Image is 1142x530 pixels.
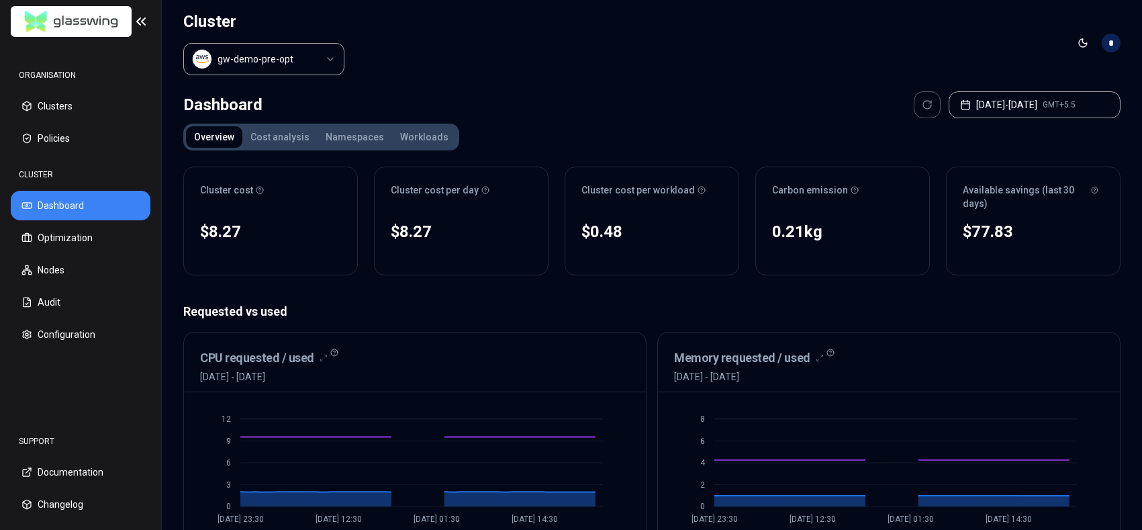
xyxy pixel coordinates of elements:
[581,221,722,242] div: $0.48
[674,370,824,384] span: [DATE] - [DATE]
[414,515,460,524] tspan: [DATE] 01:30
[11,223,150,253] button: Optimization
[700,458,706,468] tspan: 4
[11,457,150,487] button: Documentation
[226,437,231,446] tspan: 9
[19,6,124,38] img: GlassWing
[700,480,705,490] tspan: 2
[183,43,344,75] button: Select a value
[200,221,341,242] div: $8.27
[392,126,457,148] button: Workloads
[200,183,341,197] div: Cluster cost
[183,11,344,32] h1: Cluster
[772,221,913,242] div: 0.21 kg
[11,428,150,455] div: SUPPORT
[512,515,558,524] tspan: [DATE] 14:30
[11,191,150,220] button: Dashboard
[581,183,722,197] div: Cluster cost per workload
[226,480,231,490] tspan: 3
[11,288,150,317] button: Audit
[242,126,318,148] button: Cost analysis
[391,183,532,197] div: Cluster cost per day
[700,502,705,511] tspan: 0
[11,490,150,519] button: Changelog
[986,515,1032,524] tspan: [DATE] 14:30
[888,515,934,524] tspan: [DATE] 01:30
[200,349,314,367] h3: CPU requested / used
[11,320,150,349] button: Configuration
[391,221,532,242] div: $8.27
[226,458,231,468] tspan: 6
[1043,99,1076,110] span: GMT+5.5
[692,515,738,524] tspan: [DATE] 23:30
[674,349,810,367] h3: Memory requested / used
[963,183,1104,210] div: Available savings (last 30 days)
[222,414,231,424] tspan: 12
[949,91,1121,118] button: [DATE]-[DATE]GMT+5.5
[772,183,913,197] div: Carbon emission
[11,91,150,121] button: Clusters
[195,52,209,66] img: aws
[11,255,150,285] button: Nodes
[11,62,150,89] div: ORGANISATION
[790,515,836,524] tspan: [DATE] 12:30
[183,91,263,118] div: Dashboard
[226,502,231,511] tspan: 0
[218,52,293,66] div: gw-demo-pre-opt
[11,161,150,188] div: CLUSTER
[700,437,705,446] tspan: 6
[316,515,362,524] tspan: [DATE] 12:30
[11,124,150,153] button: Policies
[318,126,392,148] button: Namespaces
[186,126,242,148] button: Overview
[963,221,1104,242] div: $77.83
[183,302,1121,321] p: Requested vs used
[218,515,264,524] tspan: [DATE] 23:30
[700,414,705,424] tspan: 8
[200,370,328,384] span: [DATE] - [DATE]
